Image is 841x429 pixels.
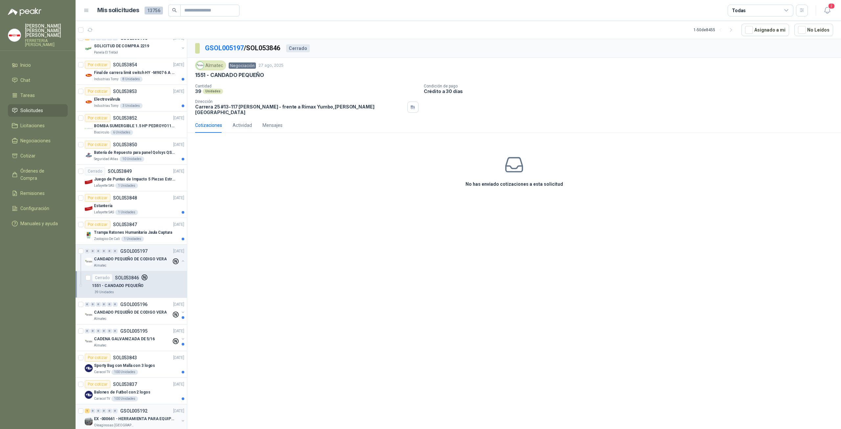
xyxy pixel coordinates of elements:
[85,380,110,388] div: Por cotizar
[85,204,93,212] img: Company Logo
[120,409,148,413] p: GSOL005192
[85,247,186,268] a: 0 0 0 0 0 0 GSOL005197[DATE] Company LogoCANDADO PEQUEÑO DE CODIGO VERAAlmatec
[120,156,144,162] div: 10 Unidades
[173,381,184,388] p: [DATE]
[85,45,93,53] img: Company Logo
[76,378,187,404] a: Por cotizarSOL053837[DATE] Company LogoBalones de Futbol con 2 logosCaracol TV100 Unidades
[20,107,43,114] span: Solicitudes
[173,195,184,201] p: [DATE]
[90,409,95,413] div: 0
[94,256,167,262] p: CANDADO PEQUEÑO DE CODIGO VERA
[286,44,310,52] div: Cerrado
[76,85,187,111] a: Por cotizarSOL053853[DATE] Company LogoElectroválvulaIndustrias Tomy3 Unidades
[466,180,563,188] h3: No has enviado cotizaciones a esta solicitud
[205,43,281,53] p: / SOL053846
[113,329,118,333] div: 0
[85,302,90,307] div: 0
[85,329,90,333] div: 0
[85,311,93,319] img: Company Logo
[173,301,184,308] p: [DATE]
[693,25,736,35] div: 1 - 50 de 8455
[20,167,61,182] span: Órdenes de Compra
[85,167,105,175] div: Cerrado
[102,249,106,253] div: 0
[94,309,167,316] p: CANDADO PEQUEÑO DE CODIGO VERA
[111,369,138,375] div: 100 Unidades
[113,249,118,253] div: 0
[262,122,283,129] div: Mensajes
[25,39,68,47] p: FERRETERIA [PERSON_NAME]
[96,409,101,413] div: 0
[8,202,68,215] a: Configuración
[92,290,117,295] div: 39 Unidades
[90,249,95,253] div: 0
[173,248,184,254] p: [DATE]
[20,122,45,129] span: Licitaciones
[102,302,106,307] div: 0
[108,169,132,174] p: SOL053849
[8,29,21,41] img: Company Logo
[96,329,101,333] div: 0
[113,116,137,120] p: SOL053852
[94,389,150,395] p: Balones de Futbol con 2 logos
[794,24,833,36] button: No Leídos
[94,183,114,188] p: Lafayette SAS
[94,423,135,428] p: Oleaginosas [GEOGRAPHIC_DATA][PERSON_NAME]
[85,338,93,346] img: Company Logo
[195,104,405,115] p: Carrera 25 #13-117 [PERSON_NAME] - frente a Rimax Yumbo , [PERSON_NAME][GEOGRAPHIC_DATA]
[96,302,101,307] div: 0
[113,222,137,227] p: SOL053847
[111,396,138,401] div: 100 Unidades
[85,258,93,266] img: Company Logo
[732,7,746,14] div: Todas
[20,61,31,69] span: Inicio
[107,302,112,307] div: 0
[115,275,139,280] p: SOL053846
[85,391,93,399] img: Company Logo
[741,24,789,36] button: Asignado a mi
[120,103,143,108] div: 3 Unidades
[94,70,176,76] p: Final de carrera limit switch HY -M907 6 A - 250 V a.c
[8,104,68,117] a: Solicitudes
[94,50,118,55] p: Panela El Trébol
[94,363,155,369] p: Sporty Bag con Malla con 3 logos
[113,62,137,67] p: SOL053854
[120,249,148,253] p: GSOL005197
[20,220,58,227] span: Manuales y ayuda
[8,74,68,86] a: Chat
[120,329,148,333] p: GSOL005195
[85,364,93,372] img: Company Logo
[195,60,226,70] div: Almatec
[8,59,68,71] a: Inicio
[20,152,35,159] span: Cotizar
[113,196,137,200] p: SOL053848
[85,141,110,149] div: Por cotizar
[85,407,186,428] a: 1 0 0 0 0 0 GSOL005192[DATE] Company LogoEX -000661 - HERRAMIENTA PARA EQUIPO MECANICO PLANOleagi...
[76,271,187,298] a: CerradoSOL0538461551 - CANDADO PEQUEÑO39 Unidades
[85,327,186,348] a: 0 0 0 0 0 0 GSOL005195[DATE] Company LogoCADENA GALVANIZADA DE 5/16Almatec
[20,137,51,144] span: Negociaciones
[113,142,137,147] p: SOL053850
[107,329,112,333] div: 0
[76,111,187,138] a: Por cotizarSOL053852[DATE] Company LogoBOMBA SUMERGIBLE 1.5 HP PEDROYO110 VOLTIOSBiocirculo6 Unid...
[102,329,106,333] div: 0
[76,165,187,191] a: CerradoSOL053849[DATE] Company LogoJuego de Puntas de Impacto 5 Piezas Estrella PH2 de 2'' Zanco ...
[173,355,184,361] p: [DATE]
[94,210,114,215] p: Lafayette SAS
[229,62,256,69] span: Negociación
[96,249,101,253] div: 0
[94,123,176,129] p: BOMBA SUMERGIBLE 1.5 HP PEDROYO110 VOLTIOS
[424,88,838,94] p: Crédito a 30 días
[424,84,838,88] p: Condición de pago
[94,203,112,209] p: Estantería
[85,409,90,413] div: 1
[121,236,144,242] div: 1 Unidades
[173,115,184,121] p: [DATE]
[233,122,252,129] div: Actividad
[8,217,68,230] a: Manuales y ayuda
[20,92,35,99] span: Tareas
[110,130,133,135] div: 6 Unidades
[195,88,201,94] p: 39
[90,329,95,333] div: 0
[196,62,204,69] img: Company Logo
